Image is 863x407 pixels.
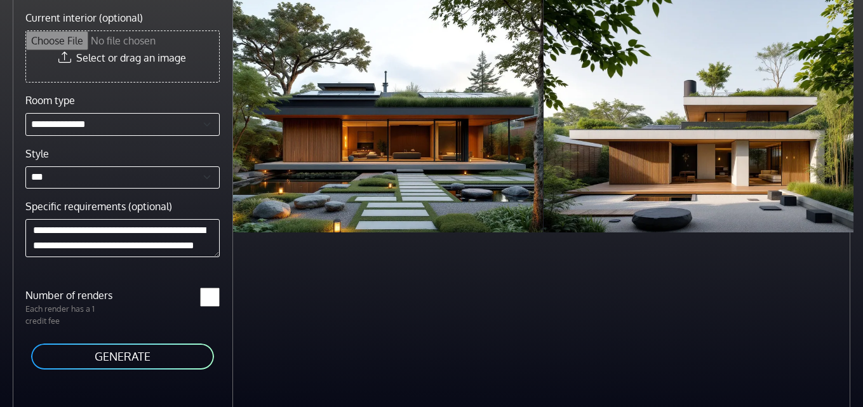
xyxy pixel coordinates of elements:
label: Number of renders [18,288,123,303]
button: GENERATE [30,342,215,371]
label: Current interior (optional) [25,10,143,25]
label: Room type [25,93,75,108]
p: Each render has a 1 credit fee [18,303,123,327]
label: Specific requirements (optional) [25,199,172,214]
label: Style [25,146,49,161]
